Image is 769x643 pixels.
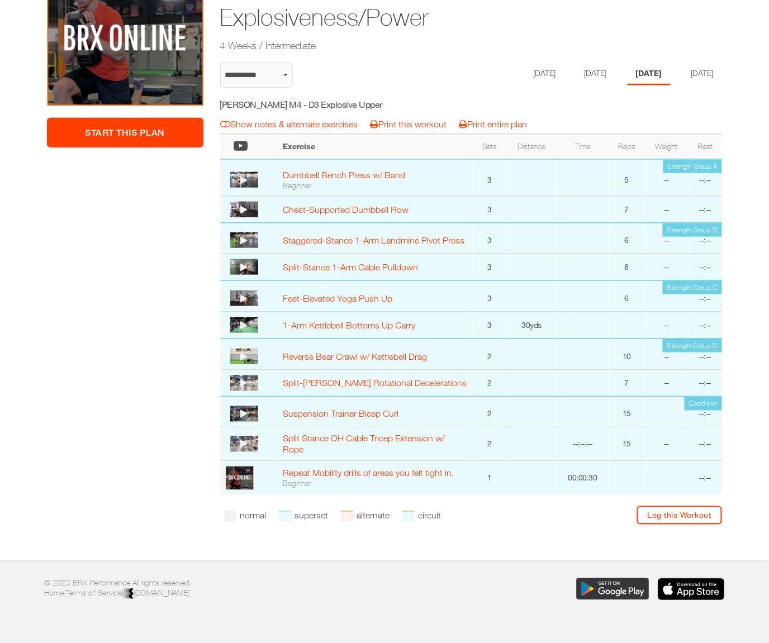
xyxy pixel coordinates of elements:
[283,262,418,272] a: Split-Stance 1-Arm Cable Pulldown
[689,254,722,280] td: --:--
[402,506,442,526] li: circuit
[230,436,258,452] img: thumbnail.png
[277,134,473,159] th: Exercise
[609,339,645,370] td: 10
[557,427,609,461] td: --:--:--
[44,578,376,600] p: © 2025 BRX Performance All rights reserved. | |
[645,339,689,370] td: --
[609,254,645,280] td: 8
[507,312,557,339] td: 30
[473,339,506,370] td: 2
[645,370,689,397] td: --
[507,134,557,159] th: Distance
[663,160,722,173] td: Strength Group A
[576,63,615,85] li: Day 2
[609,196,645,223] td: 7
[609,370,645,397] td: 7
[473,159,506,196] td: 3
[283,468,454,478] a: Repeat Mobility drills of areas you felt tight in.
[685,397,722,411] td: Cooldown
[283,378,467,388] a: Split-[PERSON_NAME] Rotational Decelerations
[230,172,258,188] img: thumbnail.png
[66,589,122,598] a: Terms of Service
[283,180,467,190] div: Beginner
[283,351,427,361] a: Reverse Bear Crawl w/ Kettlebell Drag
[283,293,392,303] a: Feet-Elevated Yoga Push Up
[609,159,645,196] td: 5
[473,312,506,339] td: 3
[473,223,506,254] td: 3
[609,134,645,159] th: Reps
[341,506,390,526] li: alternate
[689,370,722,397] td: --:--
[689,312,722,339] td: --:--
[645,134,689,159] th: Weight
[645,159,689,196] td: --
[283,320,415,330] a: 1-Arm Kettlebell Bottoms Up Carry
[689,134,722,159] th: Rest
[689,280,722,312] td: --:--
[279,506,329,526] li: superset
[645,312,689,339] td: --
[683,63,722,85] li: Day 4
[220,39,636,53] h2: 4 Weeks / Intermediate
[645,196,689,223] td: --
[283,170,405,180] a: Dumbbell Bench Press w/ Band
[689,159,722,196] td: --:--
[530,320,542,330] span: yds
[230,202,258,217] img: thumbnail.png
[609,223,645,254] td: 6
[663,281,722,294] td: Strength Group C
[473,254,506,280] td: 3
[637,506,722,525] a: Log this Workout
[689,461,722,495] td: --:--
[473,280,506,312] td: 3
[44,589,64,598] a: Home
[224,506,267,526] li: normal
[230,232,258,248] img: thumbnail.png
[459,119,528,129] a: Print entire plan
[47,118,203,147] a: Start This Plan
[689,397,722,428] td: --:--
[473,397,506,428] td: 2
[473,370,506,397] td: 2
[230,259,258,275] img: thumbnail.png
[230,406,258,422] img: thumbnail.png
[473,427,506,461] td: 2
[557,461,609,495] td: 00:00:30
[283,235,464,245] a: Staggered-Stance 1-Arm Landmine Pivot Press
[226,466,254,490] img: profile.PNG
[525,63,564,85] li: Day 1
[230,375,258,391] img: thumbnail.png
[124,589,190,598] a: [DOMAIN_NAME]
[689,339,722,370] td: --:--
[220,98,420,111] h5: [PERSON_NAME] M4 - D3 Explosive Upper
[609,427,645,461] td: 15
[230,290,258,306] img: thumbnail.png
[371,119,447,129] a: Print this workout
[124,589,134,600] img: colorblack-fill
[557,134,609,159] th: Time
[609,280,645,312] td: 6
[283,434,445,455] a: Split Stance OH Cable Tricep Extension w/ Rope
[658,578,725,601] img: Download the BRX Performance app for iOS
[645,254,689,280] td: --
[645,223,689,254] td: --
[473,134,506,159] th: Sets
[609,397,645,428] td: 15
[473,196,506,223] td: 3
[645,427,689,461] td: --
[689,427,722,461] td: --:--
[473,461,506,495] td: 1
[628,63,671,85] li: Day 3
[689,223,722,254] td: --:--
[689,196,722,223] td: --:--
[283,409,398,419] a: Suspension Trainer Bicep Curl
[663,223,722,237] td: Strength Group B
[283,479,467,489] div: Beginner
[230,317,258,333] img: thumbnail.png
[230,349,258,364] img: thumbnail.png
[576,578,650,601] img: Download the BRX Performance app for Google Play
[221,119,358,129] a: Show notes & alternate exercises
[663,339,722,353] td: Strength Group D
